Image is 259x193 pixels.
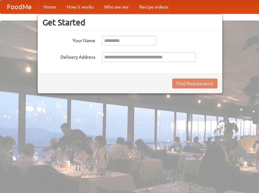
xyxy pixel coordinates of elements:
[61,0,99,14] a: How it works
[43,17,217,27] h3: Get Started
[134,0,174,14] a: Recipe videos
[43,52,95,60] label: Delivery Address
[38,0,61,14] a: Home
[0,0,38,14] a: FoodMe
[172,79,217,88] button: Find Restaurants!
[99,0,134,14] a: Who we are
[43,36,95,44] label: Your Name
